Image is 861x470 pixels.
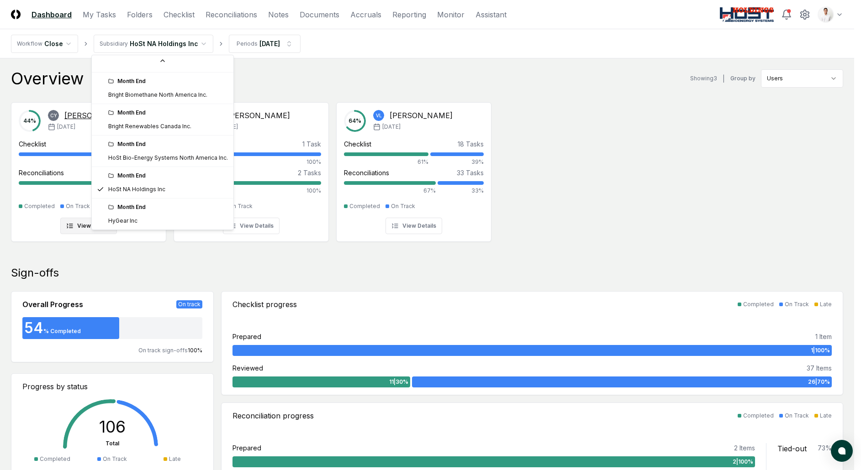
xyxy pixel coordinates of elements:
[108,185,165,193] div: HoSt NA Holdings Inc
[108,203,228,211] div: Month End
[108,154,228,162] div: HoSt Bio-Energy Systems North America Inc.
[108,122,191,131] div: Bright Renewables Canada Inc.
[108,172,228,180] div: Month End
[108,109,228,117] div: Month End
[108,140,228,148] div: Month End
[108,77,228,85] div: Month End
[108,217,137,225] div: HyGear Inc
[108,91,207,99] div: Bright Biomethane North America Inc.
